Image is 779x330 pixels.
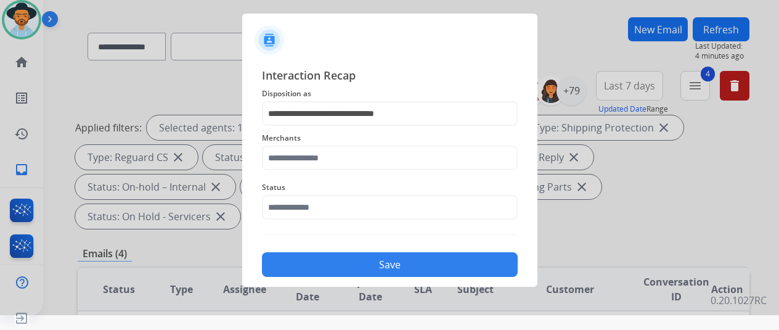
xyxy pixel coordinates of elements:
[262,180,518,195] span: Status
[262,86,518,101] span: Disposition as
[262,67,518,86] span: Interaction Recap
[262,234,518,235] img: contact-recap-line.svg
[262,131,518,146] span: Merchants
[262,252,518,277] button: Save
[255,25,284,55] img: contactIcon
[711,293,767,308] p: 0.20.1027RC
